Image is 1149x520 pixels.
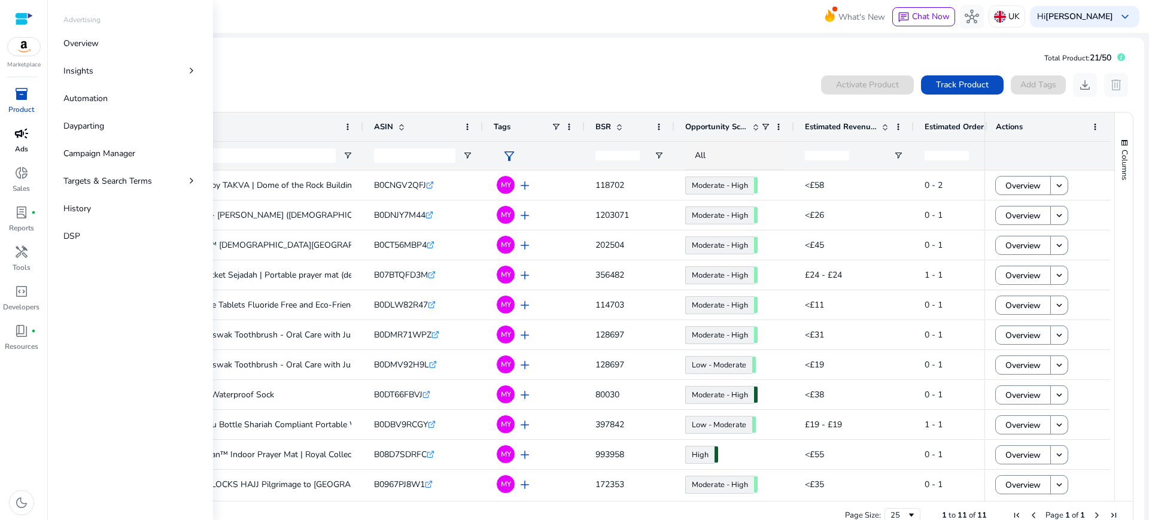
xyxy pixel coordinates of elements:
span: dark_mode [14,495,29,510]
button: Overview [995,415,1051,434]
span: chevron_right [186,65,197,77]
span: MY [501,481,511,488]
span: Columns [1119,150,1130,180]
span: 0 - 1 [925,299,943,311]
mat-icon: keyboard_arrow_down [1054,360,1065,370]
span: MY [501,271,511,278]
div: Previous Page [1029,510,1038,520]
button: Overview [995,176,1051,195]
span: add [518,388,532,402]
span: add [518,178,532,193]
p: Product [8,104,34,115]
span: 80030 [595,389,619,400]
span: Overview [1005,203,1041,228]
p: History [63,202,91,215]
span: add [518,448,532,462]
button: Overview [995,445,1051,464]
span: lab_profile [14,205,29,220]
span: campaign [14,126,29,141]
span: fiber_manual_record [31,329,36,333]
a: Moderate - High [685,476,754,494]
p: Sales [13,183,30,194]
a: Moderate - High [685,236,754,254]
span: Estimated Orders/Day [925,121,996,132]
a: Low - Moderate [685,356,752,374]
span: add [518,238,532,253]
span: ASIN [374,121,393,132]
p: TAKVA Fiträ Miswak Toothbrush - Oral Care with Just Water! (Blue,... [155,352,414,377]
a: Moderate - High [685,296,754,314]
div: Last Page [1109,510,1118,520]
span: MY [501,241,511,248]
p: UK [1008,6,1020,27]
p: Advertising [63,14,101,25]
mat-icon: keyboard_arrow_down [1054,390,1065,400]
span: Overview [1005,383,1041,408]
span: 1 - 1 [925,419,943,430]
span: B07BTQFD3M [374,269,428,281]
span: MY [501,331,511,338]
mat-icon: keyboard_arrow_down [1054,210,1065,221]
span: <£55 [805,449,824,460]
img: uk.svg [994,11,1006,23]
span: book_4 [14,324,29,338]
p: Overview [63,37,99,50]
p: Hi [1037,13,1113,21]
span: 0 - 2 [925,180,943,191]
span: 0 - 1 [925,239,943,251]
span: Estimated Revenue/Day [805,121,877,132]
span: Chat Now [912,11,950,22]
p: TAKVA Fiträ Miswak Toothbrush - Oral Care with Just Water! (Mix,... [155,323,410,347]
a: Moderate - High [685,266,754,284]
span: 61.10 [754,327,758,343]
button: Open Filter Menu [893,151,903,160]
button: download [1073,73,1097,97]
mat-icon: keyboard_arrow_down [1054,479,1065,490]
span: Track Product [936,78,989,91]
span: 61.79 [754,177,758,193]
button: chatChat Now [892,7,955,26]
span: add [518,268,532,282]
span: MY [501,361,511,368]
div: First Page [1012,510,1022,520]
span: MY [501,211,511,218]
span: Overview [1005,323,1041,348]
span: <£31 [805,329,824,340]
span: inventory_2 [14,87,29,101]
button: Open Filter Menu [654,151,664,160]
span: Overview [1005,293,1041,318]
span: MY [501,181,511,188]
p: Targets & Search Terms [63,175,152,187]
span: donut_small [14,166,29,180]
span: Overview [1005,473,1041,497]
span: add [518,358,532,372]
span: add [518,478,532,492]
p: DSP [63,230,80,242]
p: Tools [13,262,31,273]
p: Dayparting [63,120,104,132]
span: 118702 [595,180,624,191]
a: Moderate - High [685,386,754,404]
span: What's New [838,7,885,28]
p: DEENBLOCKS by TAKVA | Dome of the Rock Building [DEMOGRAPHIC_DATA] Blocks,... [155,173,485,197]
b: [PERSON_NAME] [1045,11,1113,22]
span: B0CNGV2QFJ [374,180,426,191]
span: Overview [1005,174,1041,198]
button: Overview [995,326,1051,345]
a: Moderate - High [685,326,754,344]
span: B0CT56MBP4 [374,239,427,251]
span: 1 - 1 [925,269,943,281]
p: TAKVA DEENBLOCKS HAJJ Pilgrimage to [GEOGRAPHIC_DATA] Blocks [DATE]... [155,472,459,497]
p: Resources [5,341,38,352]
span: Overview [1005,233,1041,258]
mat-icon: keyboard_arrow_down [1054,180,1065,191]
a: Moderate - High [685,206,754,224]
span: 202504 [595,239,624,251]
span: chevron_right [186,175,197,187]
span: 71.11 [754,387,758,403]
span: Opportunity Score [685,121,747,132]
div: Next Page [1092,510,1102,520]
p: Developers [3,302,39,312]
span: 114703 [595,299,624,311]
p: Fiträ Toothpaste Tablets Fluoride Free and Eco-Friendly Chewabke... [155,293,409,317]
